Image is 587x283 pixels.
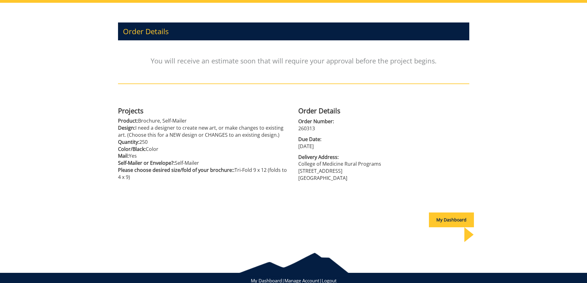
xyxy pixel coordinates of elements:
h4: Order Details [298,107,469,114]
span: Design: [118,124,135,131]
span: Please choose desired size/fold of your brochure:: [118,167,234,173]
p: [DATE] [298,143,469,150]
p: You will receive an estimate soon that will require your approval before the project begins. [118,43,469,78]
span: Order Number: [298,118,469,125]
h3: Order Details [118,22,469,40]
a: My Dashboard [429,217,474,223]
p: Yes [118,152,289,160]
p: Color [118,146,289,153]
span: Product: [118,117,138,124]
p: Tri-Fold 9 x 12 (folds to 4 x 9) [118,167,289,181]
span: Due Date: [298,136,469,143]
span: Self-Mailer or Envelope?: [118,160,175,166]
p: [STREET_ADDRESS] [298,168,469,175]
span: Quantity: [118,139,139,145]
p: Brochure, Self-Mailer [118,117,289,124]
p: 250 [118,139,289,146]
p: [GEOGRAPHIC_DATA] [298,175,469,182]
p: Self-Mailer [118,160,289,167]
h4: Projects [118,107,289,114]
span: Delivery Address: [298,154,469,161]
div: My Dashboard [429,212,474,227]
p: I need a designer to create new art, or make changes to existing art. (Choose this for a NEW desi... [118,124,289,139]
span: Color/Black: [118,146,146,152]
span: Mail: [118,152,129,159]
p: 260313 [298,125,469,132]
p: College of Medicine Rural Programs [298,160,469,168]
